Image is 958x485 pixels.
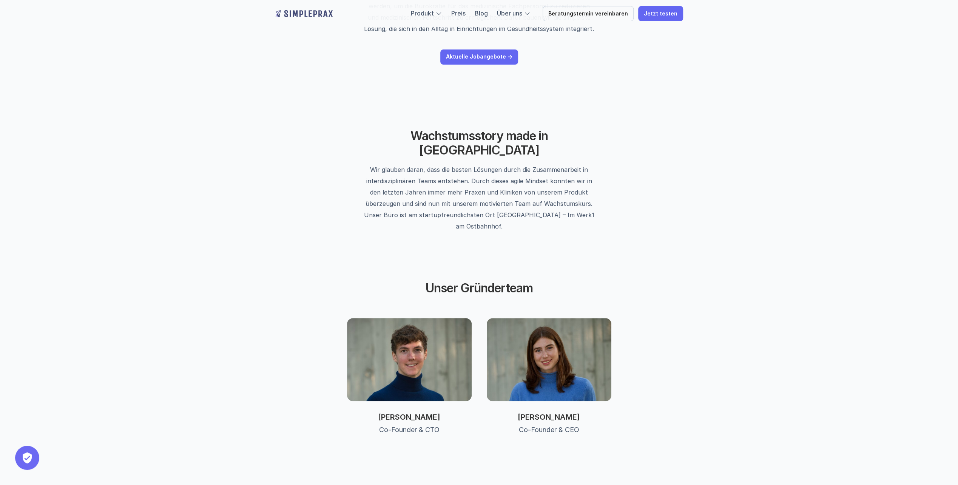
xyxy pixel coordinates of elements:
p: [PERSON_NAME] [347,412,472,422]
h2: Wachstumsstory made in [GEOGRAPHIC_DATA] [385,129,574,158]
p: Beratungstermin vereinbaren [548,11,628,17]
p: Co-Founder & CTO [347,425,472,434]
a: Aktuelle Jobangebote -> [440,49,518,65]
a: Beratungstermin vereinbaren [543,6,634,21]
a: Blog [475,9,488,17]
a: Preis [451,9,466,17]
p: Aktuelle Jobangebote -> [446,54,512,60]
a: Über uns [497,9,522,17]
a: Jetzt testen [638,6,683,21]
p: Co-Founder & CEO [487,425,611,434]
h2: Unser Gründerteam [385,281,574,295]
a: Produkt [411,9,434,17]
p: [PERSON_NAME] [487,412,611,422]
p: Jetzt testen [644,11,677,17]
p: Wir glauben daran, dass die besten Lösungen durch die Zusammenarbeit in interdisziplinären Teams ... [361,164,597,232]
